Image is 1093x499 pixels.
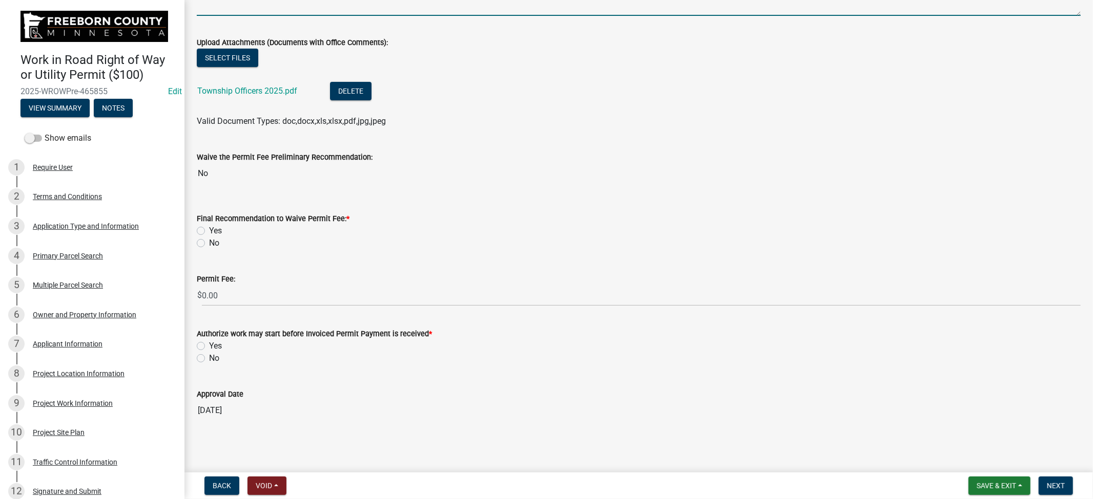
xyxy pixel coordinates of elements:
[197,86,297,96] a: Township Officers 2025.pdf
[197,276,235,283] label: Permit Fee:
[330,86,372,96] wm-modal-confirm: Delete Document
[20,104,90,113] wm-modal-confirm: Summary
[197,49,258,67] button: Select files
[33,193,102,200] div: Terms and Conditions
[94,99,133,117] button: Notes
[209,225,222,237] label: Yes
[168,86,182,96] wm-modal-confirm: Edit Application Number
[33,488,101,495] div: Signature and Submit
[33,223,139,230] div: Application Type and Information
[197,116,386,126] span: Valid Document Types: doc,docx,xls,xlsx,pdf,jpg,jpeg
[33,400,113,407] div: Project Work Information
[20,86,164,96] span: 2025-WROWPre-465855
[33,370,125,377] div: Project Location Information
[168,86,182,96] a: Edit
[8,424,25,441] div: 10
[8,277,25,293] div: 5
[209,340,222,352] label: Yes
[209,237,219,249] label: No
[33,311,136,318] div: Owner and Property Information
[20,99,90,117] button: View Summary
[33,459,117,466] div: Traffic Control Information
[20,11,168,42] img: Freeborn County, Minnesota
[1047,482,1065,490] span: Next
[197,285,202,306] span: $
[968,476,1030,495] button: Save & Exit
[204,476,239,495] button: Back
[8,307,25,323] div: 6
[197,391,243,398] label: Approval Date
[1039,476,1073,495] button: Next
[248,476,286,495] button: Void
[33,281,103,289] div: Multiple Parcel Search
[213,482,231,490] span: Back
[8,218,25,234] div: 3
[197,215,349,223] label: Final Recommendation to Waive Permit Fee:
[8,336,25,352] div: 7
[977,482,1016,490] span: Save & Exit
[8,454,25,470] div: 11
[209,352,219,364] label: No
[8,395,25,411] div: 9
[197,331,432,338] label: Authorize work may start before Invoiced Permit Payment is received
[8,365,25,382] div: 8
[33,340,102,348] div: Applicant Information
[33,252,103,259] div: Primary Parcel Search
[33,164,73,171] div: Require User
[330,82,372,100] button: Delete
[197,39,388,47] label: Upload Attachments (Documents with Office Comments):
[8,188,25,205] div: 2
[25,132,91,144] label: Show emails
[33,429,85,436] div: Project Site Plan
[20,53,176,82] h4: Work in Road Right of Way or Utility Permit ($100)
[8,159,25,176] div: 1
[8,248,25,264] div: 4
[94,104,133,113] wm-modal-confirm: Notes
[256,482,272,490] span: Void
[197,154,373,161] label: Waive the Permit Fee Preliminary Recommendation:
